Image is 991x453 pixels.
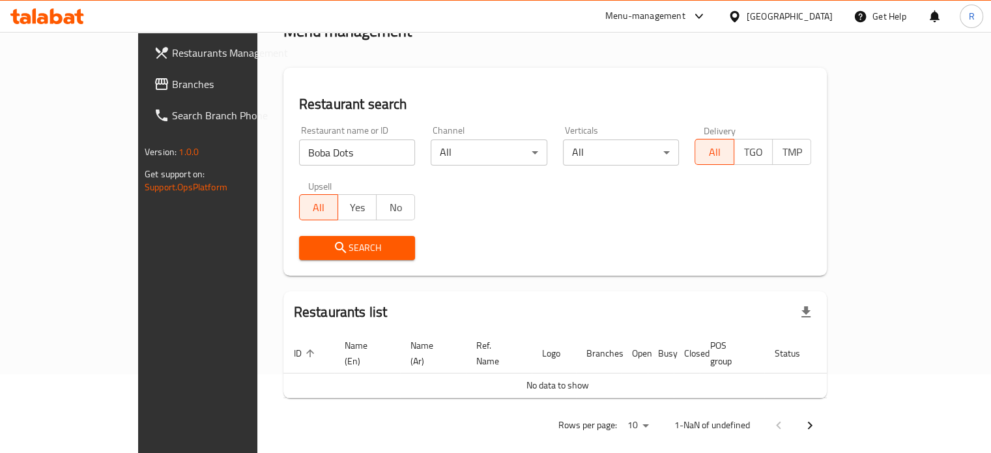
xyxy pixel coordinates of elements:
a: Restaurants Management [143,37,304,68]
table: enhanced table [283,334,878,398]
a: Search Branch Phone [143,100,304,131]
span: Search Branch Phone [172,108,293,123]
a: Support.OpsPlatform [145,179,227,196]
label: Delivery [704,126,736,135]
button: All [695,139,734,165]
th: Busy [648,334,674,373]
span: POS group [710,338,749,369]
span: Version: [145,143,177,160]
button: TGO [734,139,773,165]
div: Menu-management [605,8,685,24]
label: Upsell [308,181,332,190]
span: TMP [778,143,806,162]
span: Get support on: [145,166,205,183]
th: Logo [532,334,576,373]
div: All [431,139,547,166]
th: Branches [576,334,622,373]
span: Ref. Name [476,338,516,369]
span: TGO [740,143,768,162]
a: Branches [143,68,304,100]
span: Search [309,240,405,256]
h2: Restaurants list [294,302,387,322]
button: Next page [794,410,826,441]
input: Search for restaurant name or ID.. [299,139,416,166]
th: Open [622,334,648,373]
span: Restaurants Management [172,45,293,61]
div: [GEOGRAPHIC_DATA] [747,9,833,23]
p: Rows per page: [558,417,617,433]
div: Rows per page: [622,416,653,435]
button: TMP [772,139,811,165]
div: All [563,139,680,166]
span: Yes [343,198,371,217]
div: Export file [790,297,822,328]
button: All [299,194,338,220]
p: 1-NaN of undefined [674,417,750,433]
button: Yes [338,194,377,220]
span: All [700,143,728,162]
th: Closed [674,334,700,373]
h2: Restaurant search [299,95,811,114]
span: ID [294,345,319,361]
h2: Menu management [283,21,412,42]
span: Branches [172,76,293,92]
span: Name (Ar) [410,338,450,369]
span: No [382,198,410,217]
span: 1.0.0 [179,143,199,160]
span: All [305,198,333,217]
span: R [968,9,974,23]
span: Name (En) [345,338,384,369]
button: Search [299,236,416,260]
button: No [376,194,415,220]
span: No data to show [526,377,589,394]
span: Status [775,345,817,361]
